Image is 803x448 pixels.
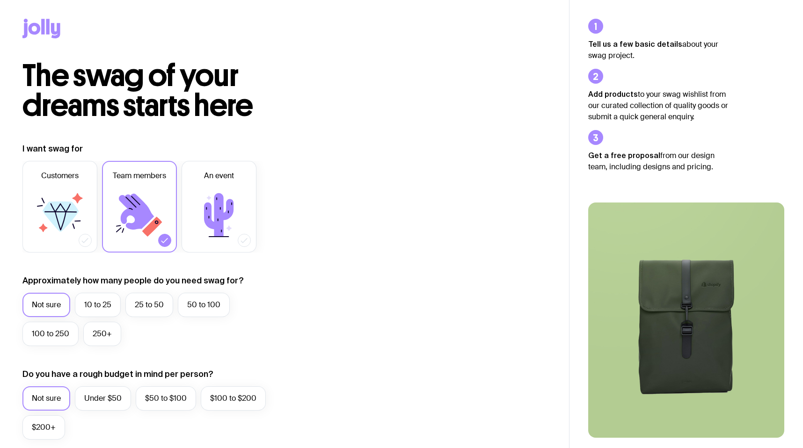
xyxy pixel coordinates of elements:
label: Not sure [22,293,70,317]
strong: Get a free proposal [588,151,660,159]
p: about your swag project. [588,38,729,61]
strong: Tell us a few basic details [588,40,682,48]
label: 250+ [83,322,121,346]
p: from our design team, including designs and pricing. [588,150,729,173]
span: Customers [41,170,79,181]
label: 100 to 250 [22,322,79,346]
label: Under $50 [75,386,131,411]
label: $100 to $200 [201,386,266,411]
label: 10 to 25 [75,293,121,317]
label: I want swag for [22,143,83,154]
label: Approximately how many people do you need swag for? [22,275,244,286]
span: Team members [113,170,166,181]
label: Do you have a rough budget in mind per person? [22,369,213,380]
label: Not sure [22,386,70,411]
label: $200+ [22,415,65,440]
span: An event [204,170,234,181]
p: to your swag wishlist from our curated collection of quality goods or submit a quick general enqu... [588,88,729,123]
label: 50 to 100 [178,293,230,317]
span: The swag of your dreams starts here [22,57,253,124]
label: $50 to $100 [136,386,196,411]
label: 25 to 50 [125,293,173,317]
strong: Add products [588,90,638,98]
